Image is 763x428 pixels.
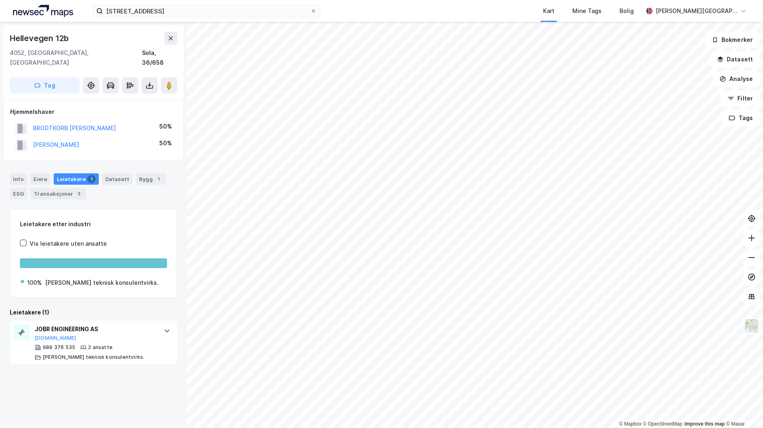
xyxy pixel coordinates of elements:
div: Datasett [102,173,133,185]
a: Mapbox [619,421,641,427]
div: Info [10,173,27,185]
div: JOBR ENGINEERING AS [35,324,156,334]
button: Filter [721,90,760,107]
div: ESG [10,188,27,199]
button: [DOMAIN_NAME] [35,335,76,341]
img: Z [744,318,759,334]
div: Bygg [136,173,166,185]
div: Hellevegen 12b [10,32,70,45]
div: Mine Tags [572,6,602,16]
iframe: Chat Widget [722,389,763,428]
div: Bolig [620,6,634,16]
button: Bokmerker [705,32,760,48]
div: Leietakere (1) [10,308,177,317]
div: Vis leietakere uten ansatte [30,239,107,249]
div: 50% [159,122,172,131]
div: 100% [27,278,42,288]
button: Datasett [710,51,760,68]
div: 2 ansatte [88,344,113,351]
button: Analyse [713,71,760,87]
div: [PERSON_NAME] teknisk konsulentvirks. [45,278,159,288]
div: 4052, [GEOGRAPHIC_DATA], [GEOGRAPHIC_DATA] [10,48,142,68]
div: 1 [87,175,96,183]
div: Leietakere etter industri [20,219,167,229]
div: Hjemmelshaver [10,107,177,117]
a: OpenStreetMap [643,421,683,427]
div: Kart [543,6,554,16]
div: [PERSON_NAME] teknisk konsulentvirks. [43,354,144,360]
div: [PERSON_NAME][GEOGRAPHIC_DATA] [656,6,737,16]
button: Tags [722,110,760,126]
img: logo.a4113a55bc3d86da70a041830d287a7e.svg [13,5,73,17]
div: 989 376 535 [43,344,75,351]
div: 1 [154,175,163,183]
div: Eiere [30,173,50,185]
div: Sola, 36/658 [142,48,177,68]
div: Transaksjoner [30,188,86,199]
div: 50% [159,138,172,148]
a: Improve this map [685,421,725,427]
button: Tag [10,77,80,94]
div: 3 [75,190,83,198]
div: Kontrollprogram for chat [722,389,763,428]
div: Leietakere [54,173,99,185]
input: Søk på adresse, matrikkel, gårdeiere, leietakere eller personer [103,5,310,17]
